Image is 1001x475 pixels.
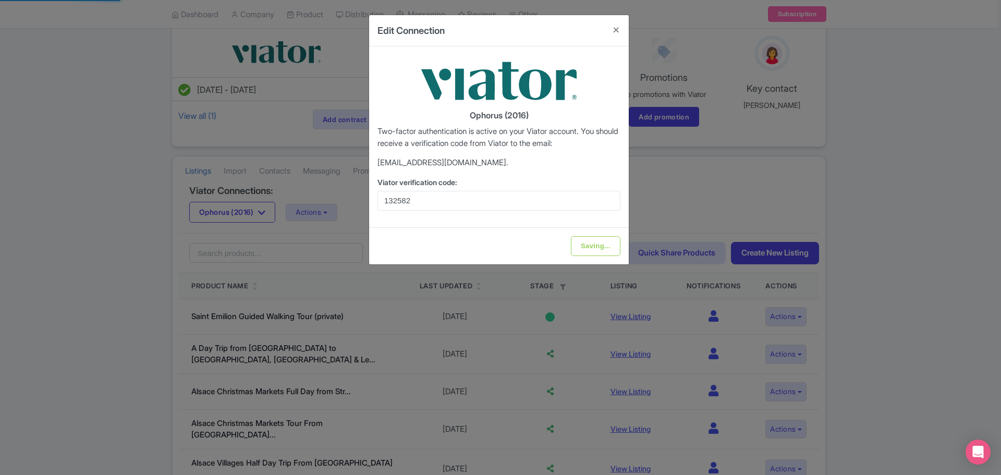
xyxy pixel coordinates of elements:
input: Saving... [571,236,620,256]
div: Open Intercom Messenger [966,440,991,465]
p: [EMAIL_ADDRESS][DOMAIN_NAME]. [377,157,620,169]
button: Close [604,15,629,45]
img: viator-9033d3fb01e0b80761764065a76b653a.png [421,55,577,107]
h4: Edit Connection [377,23,445,38]
span: Viator verification code: [377,178,457,187]
h4: Ophorus (2016) [377,111,620,120]
p: Two-factor authentication is active on your Viator account. You should receive a verification cod... [377,126,620,149]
